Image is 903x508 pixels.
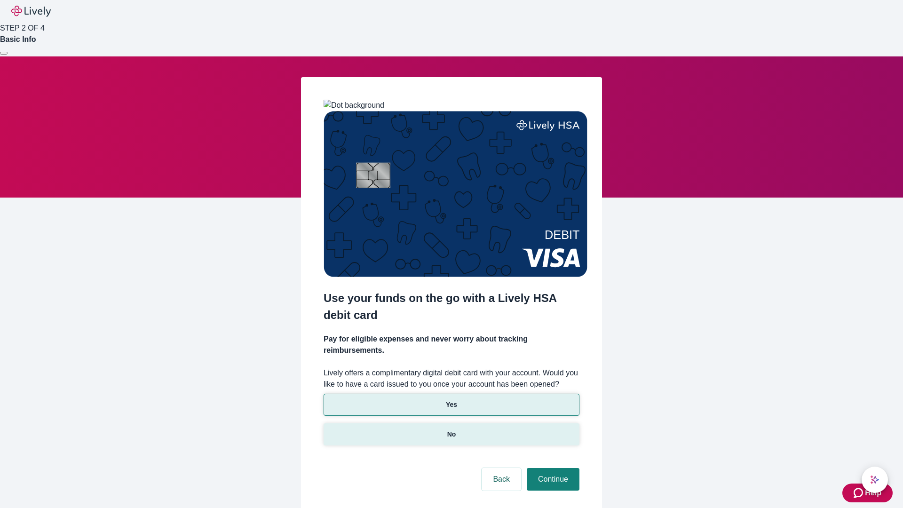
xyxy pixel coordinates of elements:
[842,484,893,502] button: Zendesk support iconHelp
[324,100,384,111] img: Dot background
[447,429,456,439] p: No
[324,423,579,445] button: No
[446,400,457,410] p: Yes
[865,487,881,499] span: Help
[324,111,587,277] img: Debit card
[324,333,579,356] h4: Pay for eligible expenses and never worry about tracking reimbursements.
[862,467,888,493] button: chat
[527,468,579,491] button: Continue
[854,487,865,499] svg: Zendesk support icon
[324,290,579,324] h2: Use your funds on the go with a Lively HSA debit card
[324,367,579,390] label: Lively offers a complimentary digital debit card with your account. Would you like to have a card...
[324,394,579,416] button: Yes
[11,6,51,17] img: Lively
[870,475,879,484] svg: Lively AI Assistant
[482,468,521,491] button: Back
